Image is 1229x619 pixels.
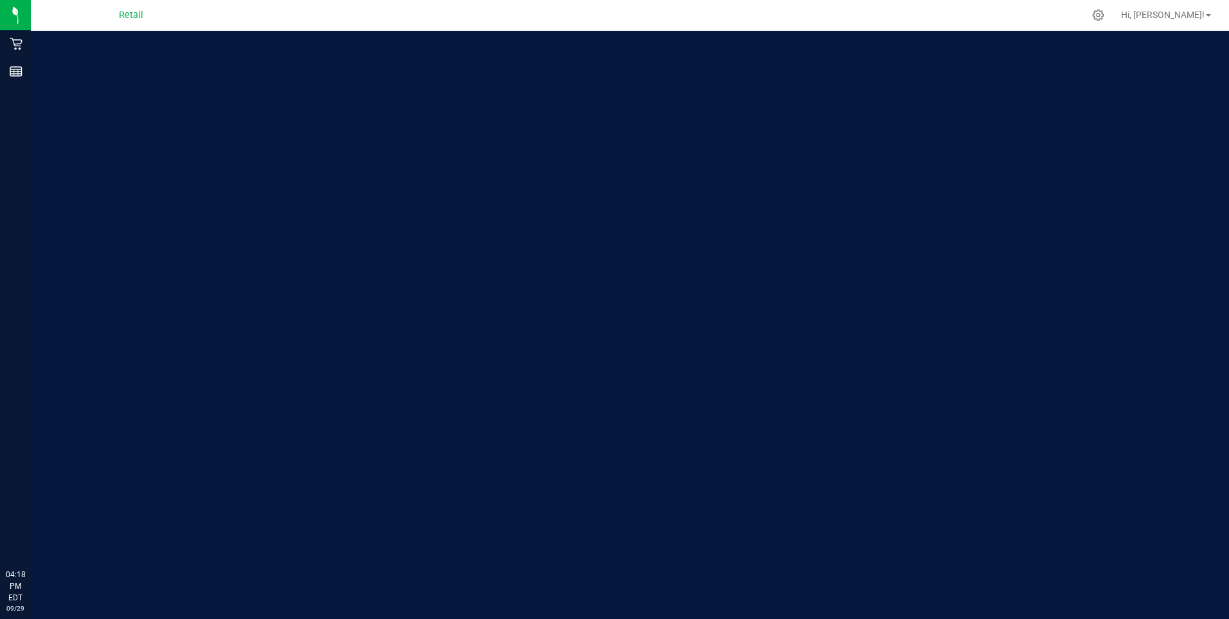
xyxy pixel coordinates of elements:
[10,65,22,78] inline-svg: Reports
[119,10,143,21] span: Retail
[6,604,25,613] p: 09/29
[10,37,22,50] inline-svg: Retail
[1121,10,1205,20] span: Hi, [PERSON_NAME]!
[1090,9,1106,21] div: Manage settings
[6,569,25,604] p: 04:18 PM EDT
